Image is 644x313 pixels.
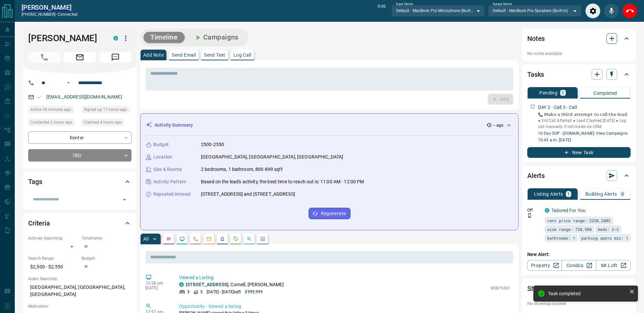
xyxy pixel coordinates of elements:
svg: Lead Browsing Activity [179,236,185,242]
div: Showings [527,280,631,297]
span: connected [58,12,77,17]
p: [STREET_ADDRESS] and [STREET_ADDRESS] [201,191,295,198]
a: [STREET_ADDRESS] [186,282,228,287]
p: Log Call [233,53,251,57]
p: -- ago [493,122,503,128]
div: condos.ca [113,36,118,41]
div: Activity Summary-- ago [146,119,513,131]
span: rent price range: 2250,2805 [547,217,610,224]
p: [DATE] - [DATE] sqft [207,289,241,295]
p: 📞 𝗠𝗮𝗸𝗲 𝗮 𝘁𝗵𝗶𝗿𝗱 𝗮𝘁𝘁𝗲𝗺𝗽𝘁 𝘁𝗼 𝗰𝗮𝗹𝗹 𝘁𝗵𝗲 𝗹𝗲𝗮𝗱. ● 3rd Call Attempt ● Lead Claimed [DATE] ● Log call manu... [538,112,631,130]
p: 1 [567,192,570,196]
label: Output Device [493,2,512,6]
div: Default - MacBook Pro Microphone (Built-in) [391,5,485,16]
p: Areas Searched: [28,276,131,282]
a: [PERSON_NAME] [21,3,77,11]
p: Search Range: [28,255,78,261]
svg: Agent Actions [260,236,265,242]
p: 2 bedrooms, 1 bathroom, 800-899 sqft [201,166,283,173]
div: Fri Aug 15 2025 [82,119,131,128]
p: 0:00 [378,3,386,18]
span: beds: 2-2 [598,226,619,233]
svg: Email Valid [37,95,42,100]
p: 0 [621,192,624,196]
p: Based on the lead's activity, the best time to reach out is: 11:00 AM - 12:00 PM [201,178,364,185]
div: Fri Aug 15 2025 [28,106,78,115]
a: Mr.Loft [596,260,631,271]
p: Activity Summary [155,122,193,129]
svg: Push Notification Only [527,213,532,218]
div: Renter [28,131,131,144]
h2: Tags [28,176,42,187]
div: Mute [604,3,619,18]
button: Timeline [144,32,184,43]
button: Open [64,79,72,87]
p: Pending [539,90,557,95]
div: Criteria [28,215,131,231]
p: [GEOGRAPHIC_DATA], [GEOGRAPHIC_DATA], [GEOGRAPHIC_DATA] [201,153,343,161]
svg: Listing Alerts [220,236,225,242]
span: bathrooms: 1 [547,235,575,241]
p: [PHONE_NUMBER] - [21,11,77,17]
div: condos.ca [179,282,184,287]
p: DAY 2 - Call 3 - Call [538,104,577,111]
label: Input Device [396,2,413,6]
span: Contacted 2 hours ago [31,119,72,126]
svg: Emails [206,236,212,242]
div: Alerts [527,168,631,184]
p: Actively Searching: [28,235,78,241]
p: Activity Pattern [153,178,186,185]
div: End Call [622,3,637,18]
p: 3 [187,289,190,295]
button: Open [120,195,129,204]
p: Off [527,207,541,213]
span: parking spots min: 1 [581,235,628,241]
div: Notes [527,30,631,47]
p: Listing Alerts [534,192,563,196]
p: Budget: [82,255,131,261]
p: Size & Rooms [153,166,182,173]
p: Location [153,153,172,161]
p: Send Email [172,53,196,57]
div: Task completed [548,291,627,296]
p: Budget [153,141,169,148]
a: 10 Day SOP - [DOMAIN_NAME]- View Campaigns [538,131,628,136]
div: condos.ca [545,208,549,213]
p: No notes available [527,51,631,57]
div: Tags [28,174,131,190]
h1: [PERSON_NAME] [28,33,103,44]
span: Signed up 17 hours ago [84,106,127,113]
p: All [143,237,149,241]
p: New Alert: [527,251,631,258]
button: Regenerate [309,208,351,219]
span: Email [64,52,96,63]
span: Call [28,52,60,63]
h2: Showings [527,283,556,294]
p: , Cornell, [PERSON_NAME] [186,281,284,288]
div: TBD [28,149,131,162]
h2: Tasks [527,69,544,80]
span: Message [99,52,131,63]
p: [DATE] [146,286,169,290]
div: Tasks [527,66,631,82]
p: Building Alerts [585,192,617,196]
svg: Notes [166,236,171,242]
p: 12:58 pm [146,281,169,286]
p: Motivation: [28,303,131,309]
div: Audio Settings [585,3,600,18]
button: Campaigns [187,32,245,43]
p: Completed [593,91,617,96]
p: N5876301 [491,285,511,291]
p: Opportunity - Viewed a listing [179,303,511,310]
h2: Alerts [527,170,545,181]
p: Timeframe: [82,235,131,241]
p: Viewed a Listing [179,274,511,281]
span: size range: 720,988 [547,226,592,233]
p: Send Text [204,53,225,57]
span: Claimed 4 hours ago [84,119,122,126]
p: [GEOGRAPHIC_DATA], [GEOGRAPHIC_DATA], [GEOGRAPHIC_DATA] [28,282,131,300]
p: $999,999 [245,289,263,295]
svg: Calls [193,236,198,242]
svg: Opportunities [247,236,252,242]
